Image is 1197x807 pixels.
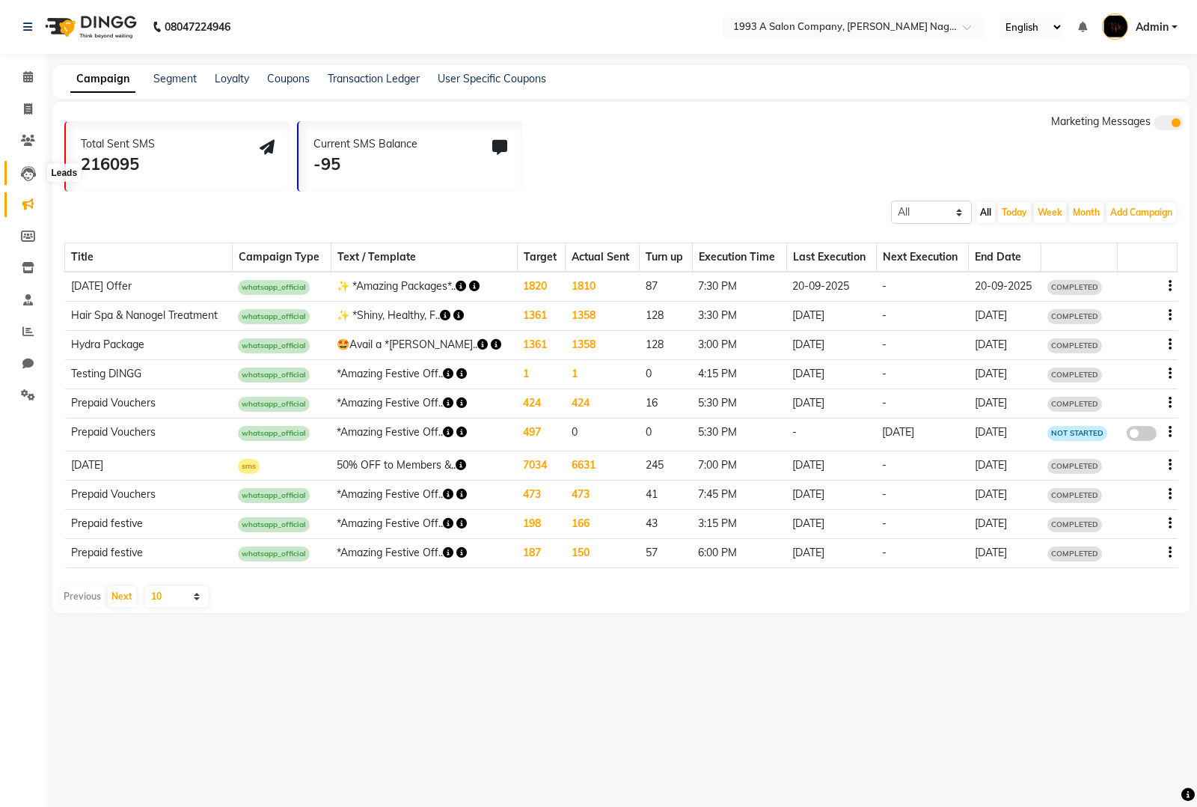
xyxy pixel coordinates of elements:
[70,66,135,93] a: Campaign
[786,272,876,302] td: 20-09-2025
[38,6,141,48] img: logo
[1047,309,1102,324] span: COMPLETED
[517,451,565,480] td: 7034
[1047,280,1102,295] span: COMPLETED
[876,451,968,480] td: -
[640,538,693,567] td: 57
[517,538,565,567] td: 187
[267,72,310,85] a: Coupons
[969,451,1041,480] td: [DATE]
[566,272,640,302] td: 1810
[566,418,640,451] td: 0
[517,243,565,272] th: Target
[786,331,876,360] td: [DATE]
[313,136,417,152] div: Current SMS Balance
[65,451,233,480] td: [DATE]
[1047,546,1102,561] span: COMPLETED
[876,389,968,418] td: -
[692,480,786,509] td: 7:45 PM
[65,360,233,389] td: Testing DINGG
[331,272,517,302] td: ✨ *Amazing Packages*..
[640,272,693,302] td: 87
[566,480,640,509] td: 473
[238,397,310,412] span: whatsapp_official
[786,509,876,538] td: [DATE]
[692,272,786,302] td: 7:30 PM
[165,6,230,48] b: 08047224946
[969,480,1041,509] td: [DATE]
[692,360,786,389] td: 4:15 PM
[876,302,968,331] td: -
[640,480,693,509] td: 41
[969,302,1041,331] td: [DATE]
[517,272,565,302] td: 1820
[786,243,876,272] th: Last Execution
[786,538,876,567] td: [DATE]
[517,331,565,360] td: 1361
[238,280,310,295] span: whatsapp_official
[328,72,420,85] a: Transaction Ledger
[876,538,968,567] td: -
[876,243,968,272] th: Next Execution
[1069,202,1103,223] button: Month
[517,389,565,418] td: 424
[640,302,693,331] td: 128
[876,360,968,389] td: -
[331,331,517,360] td: 🤩Avail a *[PERSON_NAME]..
[517,360,565,389] td: 1
[976,202,995,223] button: All
[47,164,81,182] div: Leads
[640,360,693,389] td: 0
[566,451,640,480] td: 6631
[331,509,517,538] td: *Amazing Festive Off..
[876,272,968,302] td: -
[517,302,565,331] td: 1361
[215,72,249,85] a: Loyalty
[692,509,786,538] td: 3:15 PM
[876,331,968,360] td: -
[81,152,155,177] div: 216095
[65,538,233,567] td: Prepaid festive
[331,538,517,567] td: *Amazing Festive Off..
[153,72,197,85] a: Segment
[65,480,233,509] td: Prepaid Vouchers
[786,389,876,418] td: [DATE]
[640,509,693,538] td: 43
[331,451,517,480] td: 50% OFF to Members &..
[640,451,693,480] td: 245
[876,509,968,538] td: -
[1106,202,1176,223] button: Add Campaign
[786,418,876,451] td: -
[331,360,517,389] td: *Amazing Festive Off..
[1136,19,1169,35] span: Admin
[640,243,693,272] th: Turn up
[331,418,517,451] td: *Amazing Festive Off..
[1047,517,1102,532] span: COMPLETED
[65,418,233,451] td: Prepaid Vouchers
[969,389,1041,418] td: [DATE]
[786,360,876,389] td: [DATE]
[238,426,310,441] span: whatsapp_official
[692,331,786,360] td: 3:00 PM
[786,451,876,480] td: [DATE]
[65,243,233,272] th: Title
[969,360,1041,389] td: [DATE]
[566,538,640,567] td: 150
[331,480,517,509] td: *Amazing Festive Off..
[566,509,640,538] td: 166
[640,418,693,451] td: 0
[692,243,786,272] th: Execution Time
[566,243,640,272] th: Actual Sent
[969,538,1041,567] td: [DATE]
[998,202,1031,223] button: Today
[238,368,310,383] span: whatsapp_official
[238,309,310,324] span: whatsapp_official
[1047,459,1102,474] span: COMPLETED
[65,272,233,302] td: [DATE] Offer
[566,302,640,331] td: 1358
[692,418,786,451] td: 5:30 PM
[81,136,155,152] div: Total Sent SMS
[876,418,968,451] td: [DATE]
[969,272,1041,302] td: 20-09-2025
[65,389,233,418] td: Prepaid Vouchers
